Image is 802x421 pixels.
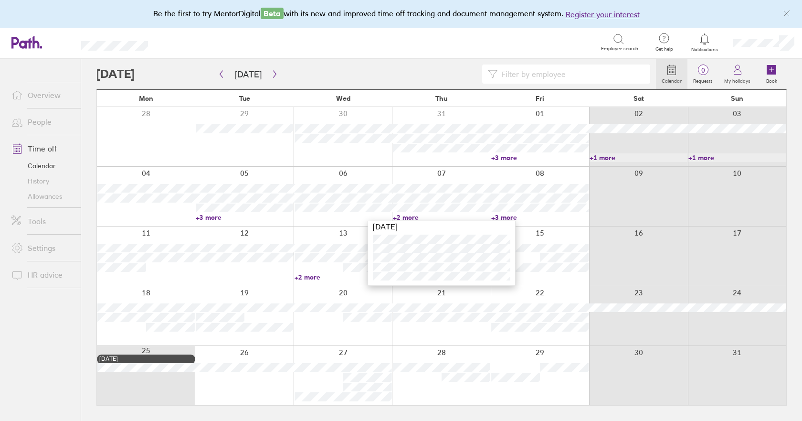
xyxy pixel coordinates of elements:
a: +3 more [491,153,589,162]
span: Wed [336,95,350,102]
button: Register your interest [566,9,640,20]
a: Settings [4,238,81,258]
span: Notifications [689,47,720,53]
a: Tools [4,212,81,231]
a: 0Requests [687,59,718,89]
label: Calendar [656,76,687,84]
span: Fri [536,95,544,102]
a: Time off [4,139,81,158]
a: Book [756,59,787,89]
button: [DATE] [227,66,269,82]
div: Search [174,38,198,46]
span: Get help [649,46,680,52]
a: Calendar [656,59,687,89]
a: +1 more [688,153,786,162]
span: Tue [239,95,250,102]
a: Overview [4,86,81,105]
div: [DATE] [368,221,515,232]
span: Mon [139,95,153,102]
a: History [4,173,81,189]
a: +3 more [491,213,589,222]
a: +2 more [393,213,490,222]
div: Be the first to try MentorDigital with its new and improved time off tracking and document manage... [153,8,649,20]
a: +1 more [590,153,687,162]
label: Book [760,76,783,84]
div: [DATE] [99,356,193,362]
a: +2 more [295,273,392,281]
input: Filter by employee [497,65,644,83]
span: Employee search [601,46,638,52]
a: Calendar [4,158,81,173]
a: HR advice [4,265,81,284]
label: My holidays [718,76,756,84]
a: My holidays [718,59,756,89]
label: Requests [687,76,718,84]
a: Allowances [4,189,81,204]
a: People [4,112,81,131]
span: Beta [261,8,284,19]
a: Notifications [689,32,720,53]
span: Sun [731,95,743,102]
span: Thu [435,95,447,102]
a: +3 more [196,213,293,222]
span: 0 [687,66,718,74]
span: Sat [633,95,644,102]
